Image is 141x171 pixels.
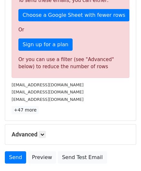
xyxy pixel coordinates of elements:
a: Preview [28,151,56,164]
p: Or [18,27,123,33]
h5: Advanced [12,131,129,138]
a: Sign up for a plan [18,38,73,51]
a: Send [5,151,26,164]
small: [EMAIL_ADDRESS][DOMAIN_NAME] [12,90,84,94]
a: +47 more [12,106,39,114]
small: [EMAIL_ADDRESS][DOMAIN_NAME] [12,97,84,102]
div: Or you can use a filter (see "Advanced" below) to reduce the number of rows [18,56,123,70]
a: Send Test Email [58,151,107,164]
small: [EMAIL_ADDRESS][DOMAIN_NAME] [12,82,84,87]
a: Choose a Google Sheet with fewer rows [18,9,129,21]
